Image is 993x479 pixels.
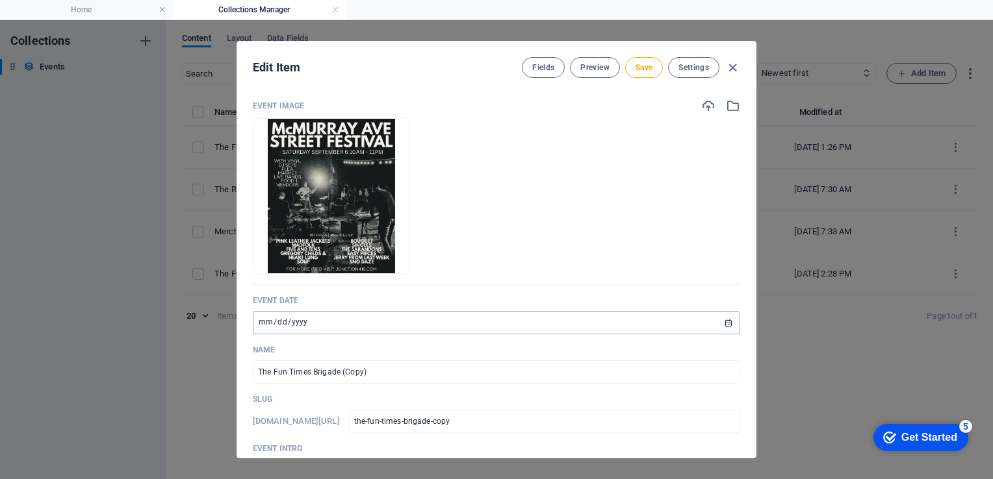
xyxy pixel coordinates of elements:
[253,394,740,404] p: Slug
[268,119,396,273] img: McMurray_Ave_Street_Festival-lgkq_Uc80PKc6aP7FHAqsw.jpg
[580,62,609,73] span: Preview
[253,443,740,454] p: Event Intro
[636,62,652,73] span: Save
[668,57,719,78] button: Settings
[96,3,109,16] div: 5
[253,413,340,429] h6: Slug is the URL under which this item can be found, so it must be unique.
[532,62,554,73] span: Fields
[253,295,740,306] p: Event Date
[253,101,304,111] p: Event Image
[10,6,105,34] div: Get Started 5 items remaining, 0% complete
[38,14,94,26] div: Get Started
[678,62,709,73] span: Settings
[253,60,300,75] h2: Edit Item
[726,99,740,113] i: Select from file manager or stock photos
[570,57,619,78] button: Preview
[625,57,663,78] button: Save
[253,345,740,355] p: Name
[522,57,565,78] button: Fields
[173,3,346,17] h4: Collections Manager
